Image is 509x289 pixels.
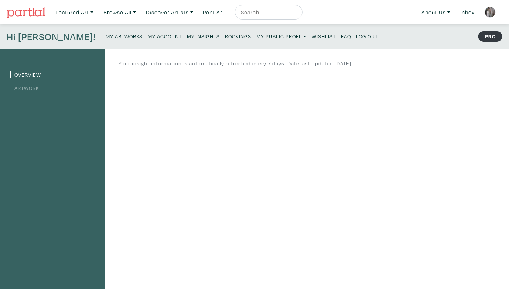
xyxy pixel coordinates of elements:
[187,31,220,41] a: My Insights
[341,33,351,40] small: FAQ
[100,5,139,20] a: Browse All
[119,59,353,67] p: Your insight information is automatically refreshed every 7 days. Date last updated [DATE].
[143,5,197,20] a: Discover Artists
[7,31,96,43] h4: Hi [PERSON_NAME]!
[106,31,143,41] a: My Artworks
[148,33,182,40] small: My Account
[356,31,378,41] a: Log Out
[457,5,478,20] a: Inbox
[200,5,228,20] a: Rent Art
[356,33,378,40] small: Log Out
[478,31,502,42] strong: PRO
[256,33,307,40] small: My Public Profile
[187,33,220,40] small: My Insights
[10,84,39,91] a: Artwork
[485,7,496,18] img: phpThumb.php
[256,31,307,41] a: My Public Profile
[10,71,41,78] a: Overview
[312,33,336,40] small: Wishlist
[312,31,336,41] a: Wishlist
[341,31,351,41] a: FAQ
[240,8,296,17] input: Search
[106,33,143,40] small: My Artworks
[148,31,182,41] a: My Account
[225,31,251,41] a: Bookings
[52,5,97,20] a: Featured Art
[225,33,251,40] small: Bookings
[418,5,454,20] a: About Us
